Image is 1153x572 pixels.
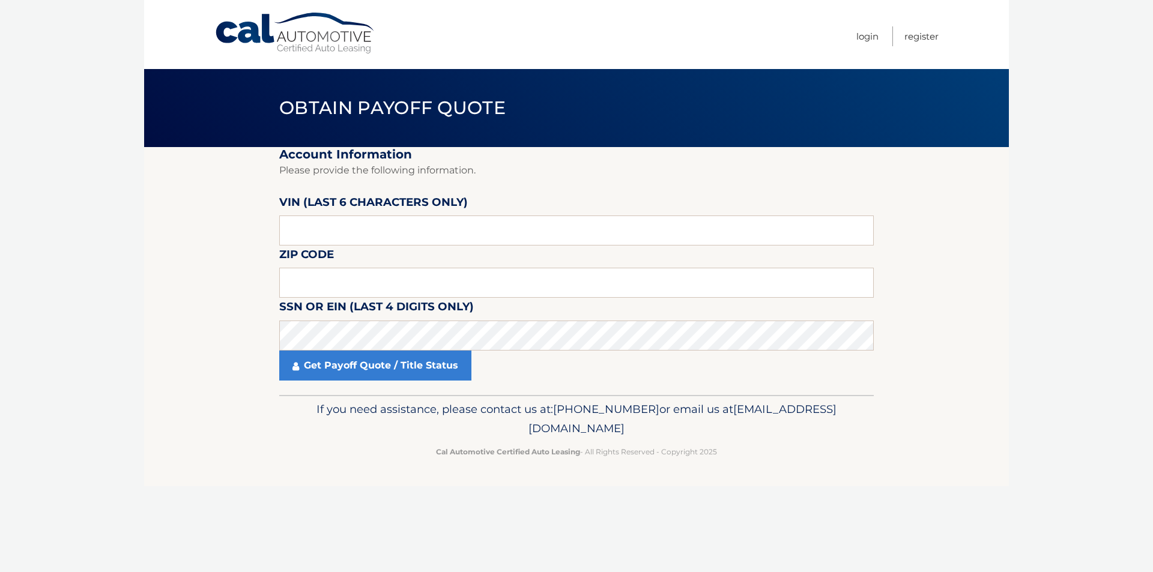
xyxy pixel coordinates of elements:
span: [PHONE_NUMBER] [553,402,659,416]
a: Register [904,26,939,46]
label: VIN (last 6 characters only) [279,193,468,215]
h2: Account Information [279,147,874,162]
a: Cal Automotive [214,12,377,55]
label: Zip Code [279,245,334,268]
label: SSN or EIN (last 4 digits only) [279,298,474,320]
strong: Cal Automotive Certified Auto Leasing [436,447,580,456]
span: Obtain Payoff Quote [279,97,506,119]
a: Get Payoff Quote / Title Status [279,351,471,381]
p: - All Rights Reserved - Copyright 2025 [287,445,866,458]
a: Login [856,26,879,46]
p: If you need assistance, please contact us at: or email us at [287,400,866,438]
p: Please provide the following information. [279,162,874,179]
